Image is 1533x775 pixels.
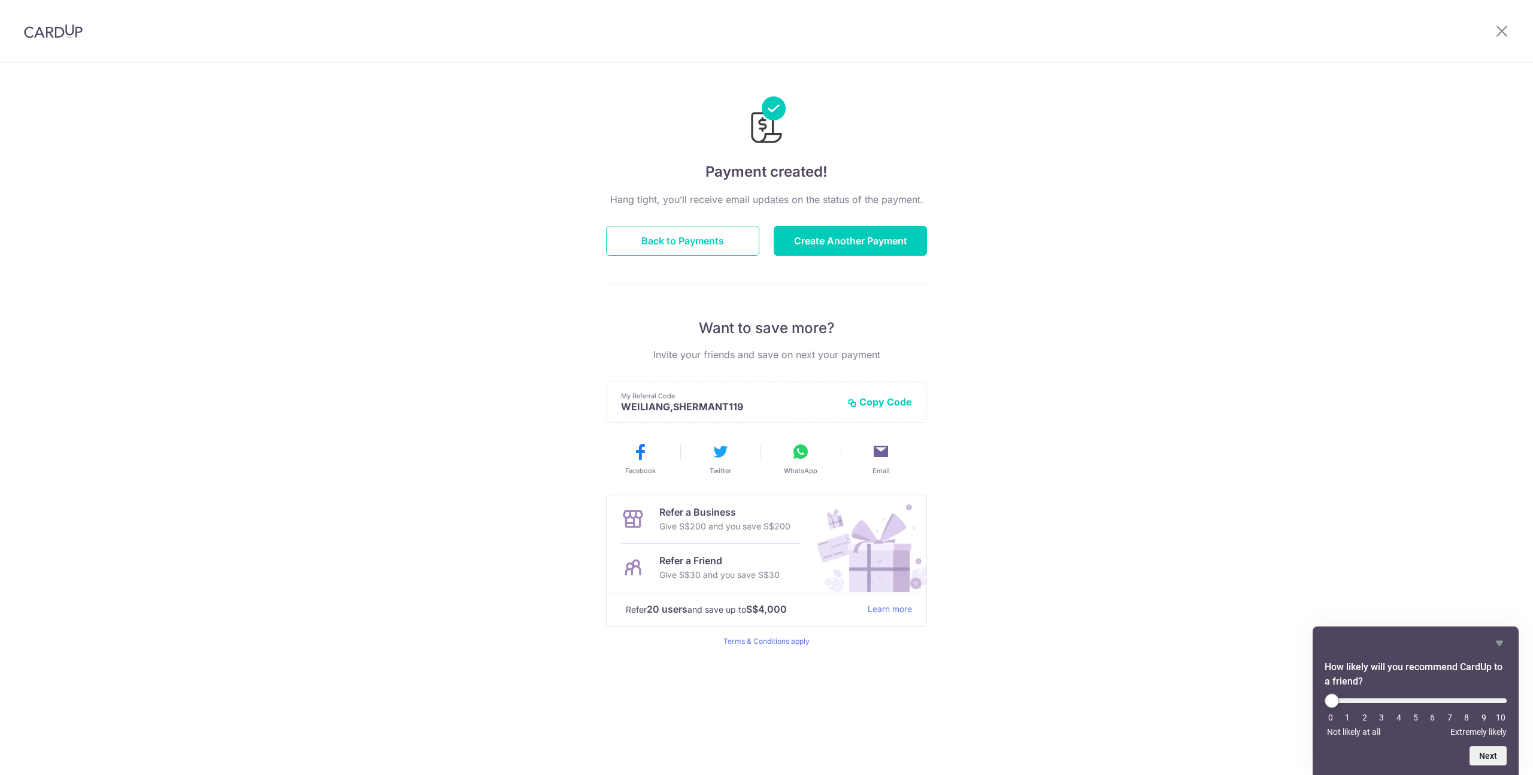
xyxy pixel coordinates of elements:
[1450,727,1507,737] span: Extremely likely
[647,602,687,616] strong: 20 users
[1444,713,1456,722] li: 7
[1327,727,1380,737] span: Not likely at all
[1478,713,1490,722] li: 9
[1410,713,1422,722] li: 5
[1325,713,1337,722] li: 0
[1325,636,1507,765] div: How likely will you recommend CardUp to a friend? Select an option from 0 to 10, with 0 being Not...
[1426,713,1438,722] li: 6
[625,466,656,476] span: Facebook
[1470,746,1507,765] button: Next question
[621,401,838,413] p: WEILIANG,SHERMANT119
[1461,713,1473,722] li: 8
[805,495,926,592] img: Refer
[747,96,786,147] img: Payments
[765,442,836,476] button: WhatsApp
[1341,713,1353,722] li: 1
[1495,713,1507,722] li: 10
[659,519,790,534] p: Give S$200 and you save S$200
[606,161,927,183] h4: Payment created!
[626,602,858,617] p: Refer and save up to
[685,442,756,476] button: Twitter
[1393,713,1405,722] li: 4
[621,391,838,401] p: My Referral Code
[872,466,890,476] span: Email
[659,568,780,582] p: Give S$30 and you save S$30
[1376,713,1387,722] li: 3
[606,319,927,338] p: Want to save more?
[1359,713,1371,722] li: 2
[606,226,759,256] button: Back to Payments
[606,347,927,362] p: Invite your friends and save on next your payment
[1325,660,1507,689] h2: How likely will you recommend CardUp to a friend? Select an option from 0 to 10, with 0 being Not...
[723,637,810,646] a: Terms & Conditions apply
[606,192,927,207] p: Hang tight, you’ll receive email updates on the status of the payment.
[847,396,912,408] button: Copy Code
[24,24,83,38] img: CardUp
[784,466,817,476] span: WhatsApp
[846,442,916,476] button: Email
[746,602,787,616] strong: S$4,000
[710,466,731,476] span: Twitter
[659,505,790,519] p: Refer a Business
[605,442,675,476] button: Facebook
[868,602,912,617] a: Learn more
[774,226,927,256] button: Create Another Payment
[1492,636,1507,650] button: Hide survey
[659,553,780,568] p: Refer a Friend
[1325,694,1507,737] div: How likely will you recommend CardUp to a friend? Select an option from 0 to 10, with 0 being Not...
